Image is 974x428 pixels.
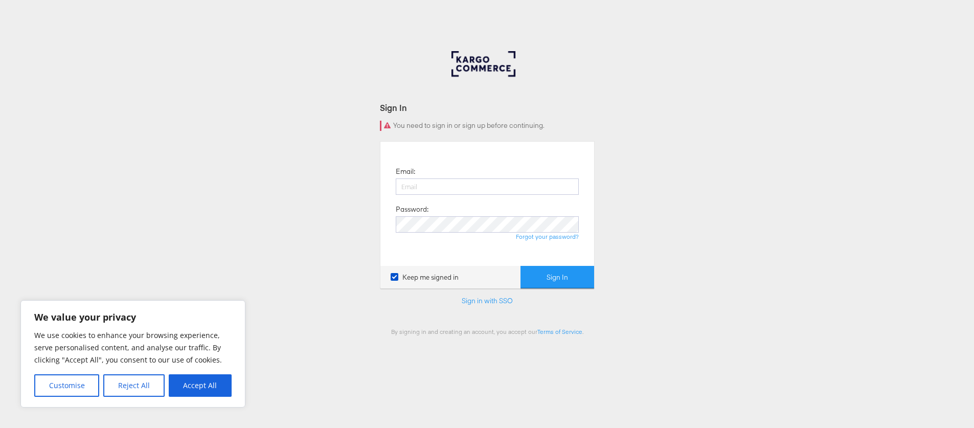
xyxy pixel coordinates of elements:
input: Email [396,178,579,195]
button: Sign In [520,266,594,289]
p: We value your privacy [34,311,232,323]
label: Password: [396,205,428,214]
div: You need to sign in or sign up before continuing. [380,121,595,131]
label: Keep me signed in [391,273,459,282]
button: Reject All [103,374,164,397]
p: We use cookies to enhance your browsing experience, serve personalised content, and analyse our t... [34,329,232,366]
label: Email: [396,167,415,176]
a: Terms of Service [537,328,582,335]
button: Customise [34,374,99,397]
a: Forgot your password? [516,233,579,240]
div: Sign In [380,102,595,114]
a: Sign in with SSO [462,296,513,305]
div: By signing in and creating an account, you accept our . [380,328,595,335]
div: We value your privacy [20,300,245,408]
button: Accept All [169,374,232,397]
